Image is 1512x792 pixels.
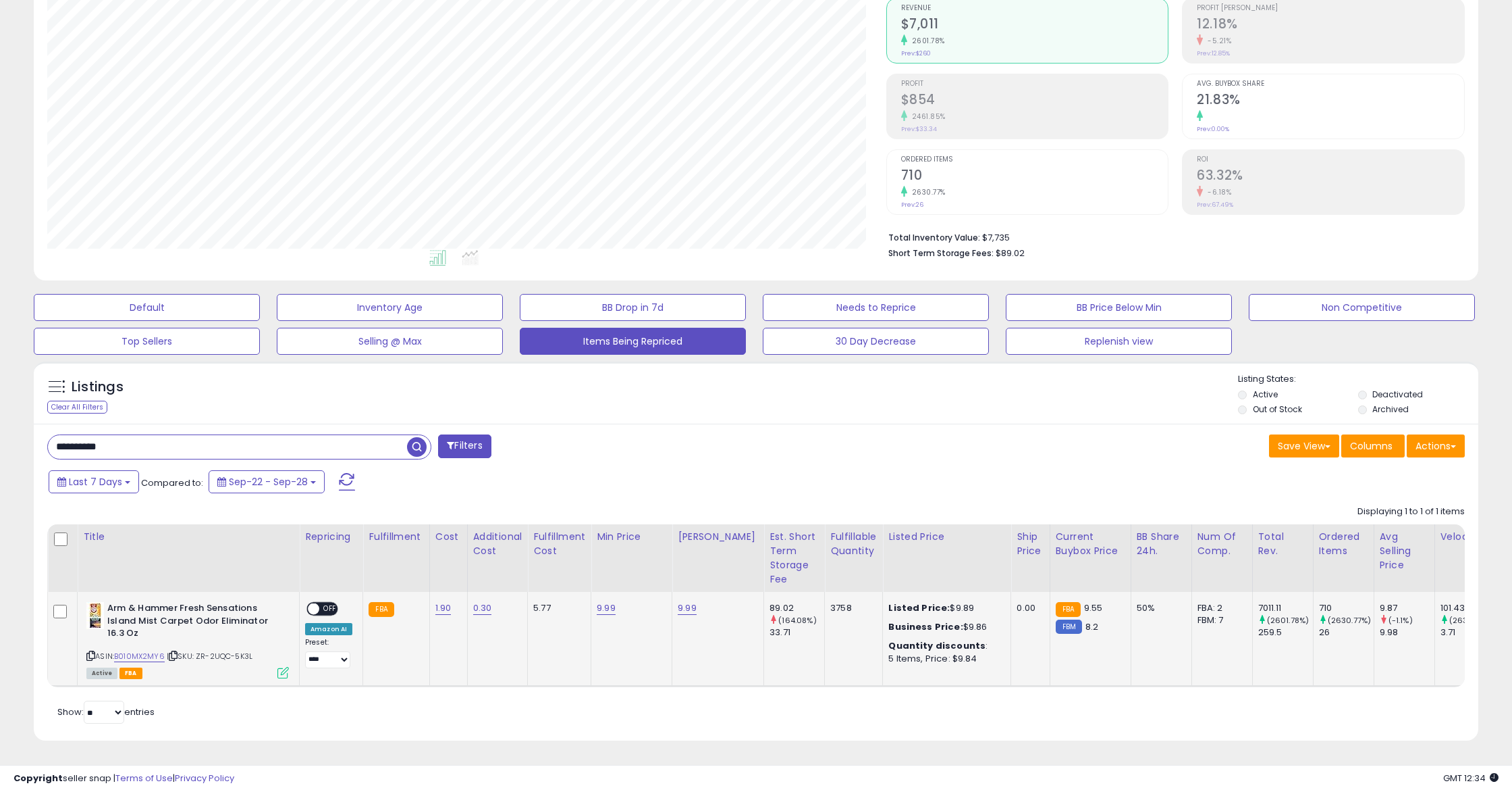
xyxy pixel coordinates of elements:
[1449,615,1494,626] small: (2633.96%)
[1197,168,1464,186] h2: 63.32%
[114,651,165,662] a: B010MX2MY6
[1249,294,1475,321] button: Non Competitive
[115,772,173,785] a: Terms of Use
[119,668,142,679] span: FBA
[533,530,585,558] div: Fulfillment Cost
[1440,626,1495,639] div: 3.71
[1341,435,1405,457] button: Columns
[1440,530,1490,544] div: Velocity
[1017,530,1044,558] div: Ship Price
[1203,187,1231,197] small: -6.18%
[141,476,203,489] span: Compared to:
[1197,201,1233,209] small: Prev: 67.49%
[520,294,746,321] button: BB Drop in 7d
[1380,626,1434,639] div: 9.98
[319,603,341,615] span: OFF
[47,401,107,414] div: Clear All Filters
[1319,626,1374,639] div: 26
[1380,530,1429,572] div: Avg Selling Price
[520,328,746,355] button: Items Being Repriced
[901,92,1168,110] h2: $854
[1137,530,1186,558] div: BB Share 24h.
[901,5,1168,12] span: Revenue
[305,530,357,544] div: Repricing
[830,602,872,614] div: 3758
[830,530,877,558] div: Fulfillable Quantity
[888,640,1000,652] div: :
[888,247,994,259] b: Short Term Storage Fees:
[277,328,503,355] button: Selling @ Max
[1407,435,1465,457] button: Actions
[277,294,503,321] button: Inventory Age
[778,615,816,626] small: (164.08%)
[72,378,124,397] h5: Listings
[209,470,325,493] button: Sep-22 - Sep-28
[1319,530,1368,558] div: Ordered Items
[34,294,260,321] button: Default
[13,772,234,785] div: seller snap | |
[435,530,462,544] div: Cost
[1006,294,1232,321] button: BB Price Below Min
[1056,602,1081,617] small: FBA
[1056,620,1082,634] small: FBM
[901,16,1168,34] h2: $7,011
[1085,620,1098,633] span: 8.2
[1197,16,1464,34] h2: 12.18%
[1443,772,1498,785] span: 2025-10-6 12:34 GMT
[1017,602,1039,614] div: 0.00
[597,601,616,615] a: 9.99
[1197,125,1229,133] small: Prev: 0.00%
[167,651,252,662] span: | SKU: ZR-2UQC-5K3L
[769,602,824,614] div: 89.02
[1203,36,1231,46] small: -5.21%
[1269,435,1339,457] button: Save View
[438,435,491,458] button: Filters
[1006,328,1232,355] button: Replenish view
[86,668,117,679] span: All listings currently available for purchase on Amazon
[901,49,931,57] small: Prev: $260
[435,601,452,615] a: 1.90
[901,80,1168,88] span: Profit
[305,638,352,668] div: Preset:
[1319,602,1374,614] div: 710
[473,601,492,615] a: 0.30
[229,475,308,489] span: Sep-22 - Sep-28
[49,470,139,493] button: Last 7 Days
[907,187,946,197] small: 2630.77%
[69,475,122,489] span: Last 7 Days
[1380,602,1434,614] div: 9.87
[1372,403,1409,415] label: Archived
[678,601,697,615] a: 9.99
[901,201,923,209] small: Prev: 26
[1197,530,1247,558] div: Num of Comp.
[1253,403,1302,415] label: Out of Stock
[888,601,950,614] b: Listed Price:
[13,772,63,785] strong: Copyright
[907,36,945,46] small: 2601.78%
[1197,80,1464,88] span: Avg. Buybox Share
[86,602,104,629] img: 41hM-h2vAvL._SL40_.jpg
[1258,626,1313,639] div: 259.5
[1084,601,1103,614] span: 9.55
[1372,389,1423,400] label: Deactivated
[1357,505,1465,518] div: Displaying 1 to 1 of 1 items
[107,602,271,643] b: Arm & Hammer Fresh Sensations Island Mist Carpet Odor Eliminator 16.3 Oz
[888,232,980,243] b: Total Inventory Value:
[901,168,1168,186] h2: 710
[1328,615,1372,626] small: (2630.77%)
[305,623,352,635] div: Amazon AI
[1388,615,1413,626] small: (-1.1%)
[678,530,758,544] div: [PERSON_NAME]
[769,626,824,639] div: 33.71
[888,639,986,652] b: Quantity discounts
[369,602,394,617] small: FBA
[888,602,1000,614] div: $9.89
[34,328,260,355] button: Top Sellers
[1197,5,1464,12] span: Profit [PERSON_NAME]
[763,294,989,321] button: Needs to Reprice
[175,772,234,785] a: Privacy Policy
[86,602,289,677] div: ASIN:
[1197,602,1242,614] div: FBA: 2
[901,156,1168,164] span: Ordered Items
[763,328,989,355] button: 30 Day Decrease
